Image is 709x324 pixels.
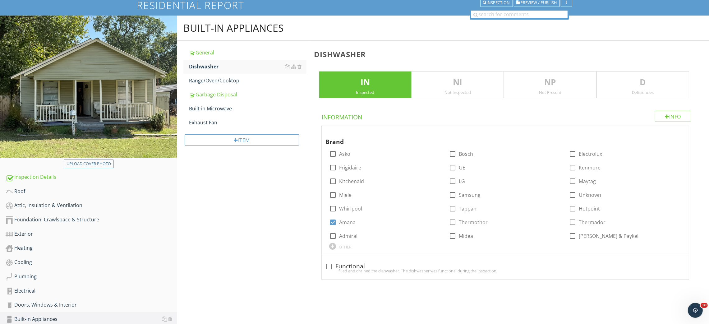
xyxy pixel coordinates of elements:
[504,90,596,95] div: Not Present
[579,233,638,239] label: [PERSON_NAME] & Paykel
[459,151,473,157] label: Bosch
[339,151,350,157] label: Asko
[579,206,600,212] label: Hotpoint
[6,315,177,323] div: Built-in Appliances
[6,201,177,210] div: Attic, Insulation & Ventilation
[459,192,481,198] label: Samsung
[339,206,362,212] label: Whirlpool
[64,160,114,168] button: Upload cover photo
[459,219,488,225] label: Thermothor
[597,76,689,89] p: D
[189,63,306,70] div: Dishwasher
[6,287,177,295] div: Electrical
[189,119,306,126] div: Exhaust Fan
[655,111,692,122] div: Info
[597,90,689,95] div: Deficiencies
[701,303,708,308] span: 10
[579,192,601,198] label: Unknown
[189,77,306,84] div: Range/Oven/Cooktop
[6,216,177,224] div: Foundation, Crawlspace & Structure
[459,233,473,239] label: Midea
[319,76,411,89] p: IN
[504,76,596,89] p: NP
[459,178,465,184] label: LG
[483,1,510,5] div: Inspection
[6,230,177,238] div: Exterior
[688,303,703,318] iframe: Intercom live chat
[412,76,504,89] p: NI
[339,233,357,239] label: Admiral
[314,50,699,58] h3: Dishwasher
[339,164,361,171] label: Frigidaire
[189,105,306,112] div: Built-in Microwave
[412,90,504,95] div: Not Inspected
[183,22,284,34] div: Built-in Appliances
[6,187,177,196] div: Roof
[189,91,306,98] div: Garbage Disposal
[325,268,685,273] div: I filled and drained the dishwasher. The dishwasher was functional during the inspection.
[325,128,667,146] div: Brand
[185,134,299,146] div: Item
[6,301,177,309] div: Doors, Windows & Interior
[579,151,602,157] label: Electrolux
[6,173,177,181] div: Inspection Details
[579,164,601,171] label: Kenmore
[322,111,691,121] h4: Information
[459,206,477,212] label: Tappan
[319,90,411,95] div: Inspected
[6,273,177,281] div: Plumbing
[189,49,306,56] div: General
[6,244,177,252] div: Heating
[339,178,364,184] label: Kitchenaid
[459,164,466,171] label: GE
[521,1,557,5] span: Preview / Publish
[471,11,568,18] input: search for comments
[339,192,352,198] label: Miele
[579,219,605,225] label: Thermador
[6,258,177,266] div: Cooling
[339,219,356,225] label: Amana
[579,178,596,184] label: Maytag
[67,161,111,167] div: Upload cover photo
[339,244,352,249] div: OTHER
